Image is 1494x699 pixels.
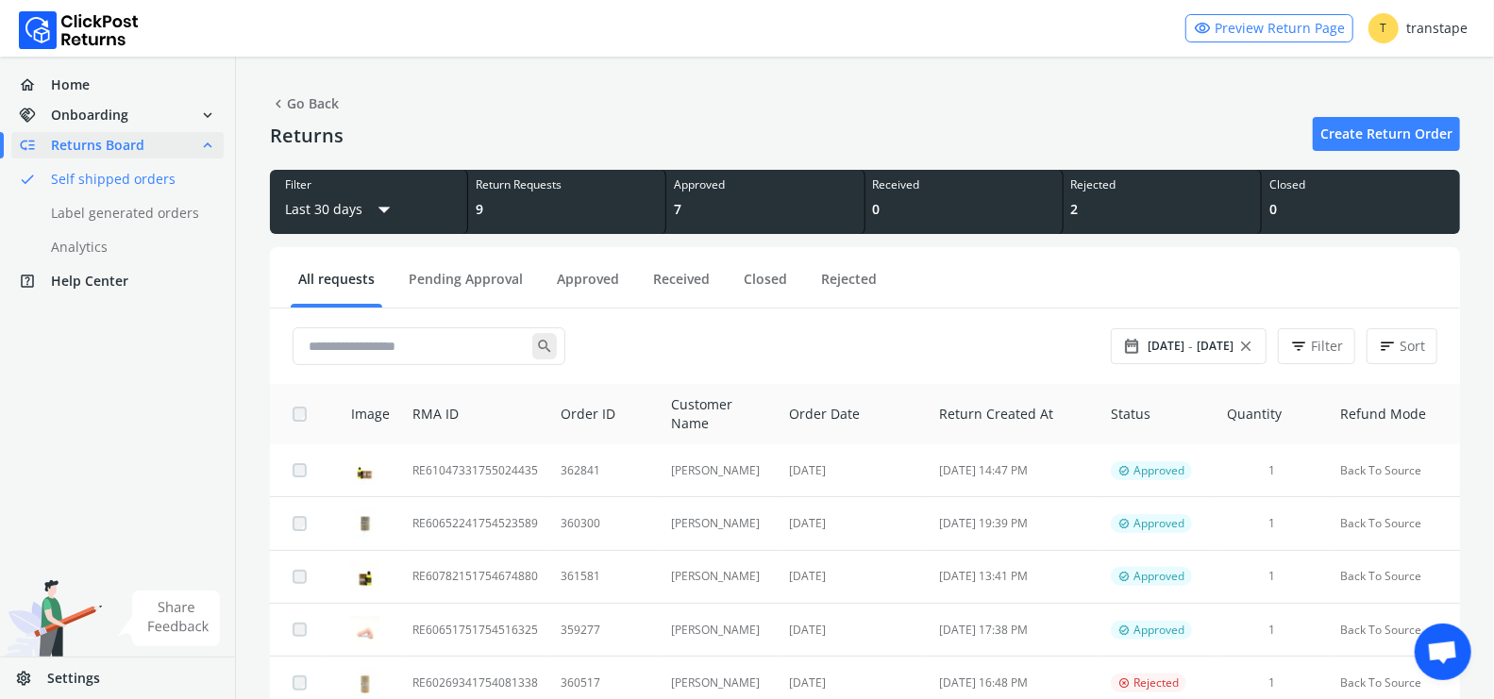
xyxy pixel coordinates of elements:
[1185,14,1353,42] a: visibilityPreview Return Page
[1329,384,1460,444] th: Refund Mode
[532,333,557,359] span: search
[1188,337,1193,356] span: -
[1379,333,1396,359] span: sort
[1133,569,1184,584] span: Approved
[51,106,128,125] span: Onboarding
[19,268,51,294] span: help_center
[51,75,90,94] span: Home
[660,444,778,497] td: [PERSON_NAME]
[549,384,660,444] th: Order ID
[19,102,51,128] span: handshake
[1100,384,1217,444] th: Status
[285,177,452,192] div: Filter
[270,91,339,117] span: Go Back
[1133,675,1179,691] span: Rejected
[19,72,51,98] span: home
[1329,497,1460,550] td: Back To Source
[646,270,717,303] a: Received
[660,384,778,444] th: Customer Name
[1269,200,1452,219] div: 0
[351,616,379,644] img: row_image
[778,384,928,444] th: Order Date
[778,550,928,603] td: [DATE]
[351,562,379,591] img: row_image
[1368,13,1468,43] div: transtape
[1133,516,1184,531] span: Approved
[270,91,287,117] span: chevron_left
[19,11,139,49] img: Logo
[1133,623,1184,638] span: Approved
[928,384,1100,444] th: Return Created At
[1237,333,1254,359] span: close
[19,166,36,192] span: done
[1217,603,1329,656] td: 1
[11,234,246,260] a: Analytics
[928,550,1100,603] td: [DATE] 13:41 PM
[1290,333,1307,359] span: filter_list
[401,603,549,656] td: RE60651751754516325
[11,268,224,294] a: help_centerHelp Center
[285,192,398,226] button: Last 30 daysarrow_drop_down
[928,444,1100,497] td: [DATE] 14:47 PM
[476,200,658,219] div: 9
[51,272,128,291] span: Help Center
[928,497,1100,550] td: [DATE] 19:39 PM
[1368,13,1399,43] span: T
[199,102,216,128] span: expand_more
[1071,177,1253,192] div: Rejected
[549,270,627,303] a: Approved
[1197,339,1234,354] span: [DATE]
[19,132,51,158] span: low_priority
[736,270,795,303] a: Closed
[1071,200,1253,219] div: 2
[549,497,660,550] td: 360300
[51,136,144,155] span: Returns Board
[814,270,884,303] a: Rejected
[660,550,778,603] td: [PERSON_NAME]
[1329,550,1460,603] td: Back To Source
[1118,516,1130,531] span: verified
[778,444,928,497] td: [DATE]
[291,270,382,303] a: All requests
[11,166,246,192] a: doneSelf shipped orders
[674,200,856,219] div: 7
[328,384,401,444] th: Image
[47,669,100,688] span: Settings
[549,550,660,603] td: 361581
[1118,675,1130,691] span: highlight_off
[11,72,224,98] a: homeHome
[1133,463,1184,478] span: Approved
[1123,333,1140,359] span: date_range
[351,457,379,485] img: row_image
[15,665,47,691] span: settings
[351,669,379,697] img: row_image
[351,509,379,538] img: row_image
[1217,497,1329,550] td: 1
[778,603,928,656] td: [DATE]
[118,591,221,646] img: share feedback
[401,497,549,550] td: RE60652241754523589
[1217,384,1329,444] th: Quantity
[1269,177,1452,192] div: Closed
[660,497,778,550] td: [PERSON_NAME]
[1148,339,1184,354] span: [DATE]
[549,603,660,656] td: 359277
[401,444,549,497] td: RE61047331755024435
[1329,444,1460,497] td: Back To Source
[370,192,398,226] span: arrow_drop_down
[1415,624,1471,680] a: Open chat
[549,444,660,497] td: 362841
[11,200,246,226] a: Label generated orders
[660,603,778,656] td: [PERSON_NAME]
[270,125,344,147] h4: Returns
[1118,623,1130,638] span: verified
[1217,550,1329,603] td: 1
[1118,463,1130,478] span: verified
[873,177,1055,192] div: Received
[1367,328,1437,364] button: sortSort
[1194,15,1211,42] span: visibility
[401,384,549,444] th: RMA ID
[873,200,1055,219] div: 0
[476,177,658,192] div: Return Requests
[1313,117,1460,151] a: Create Return Order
